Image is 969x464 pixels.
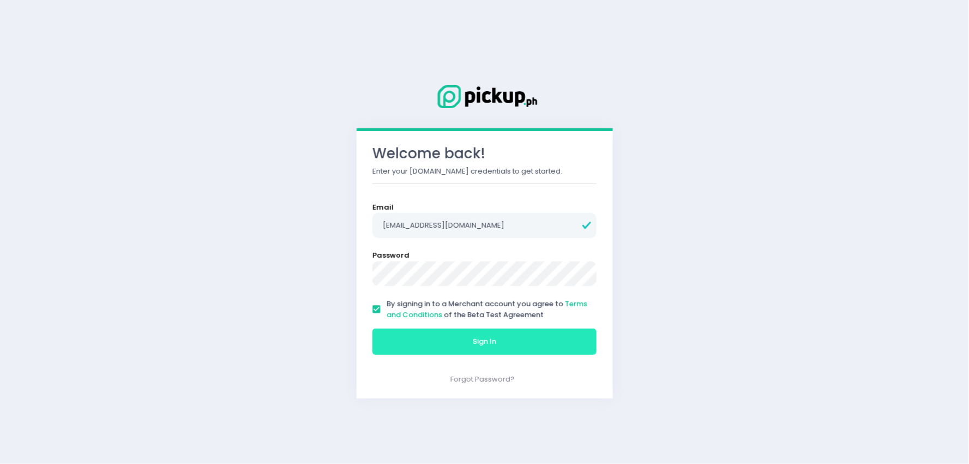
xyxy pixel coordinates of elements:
h3: Welcome back! [372,145,597,162]
button: Sign In [372,329,597,355]
label: Email [372,202,394,213]
input: Email [372,213,597,238]
span: Sign In [473,336,496,347]
a: Terms and Conditions [387,299,587,320]
label: Password [372,250,410,261]
span: By signing in to a Merchant account you agree to of the Beta Test Agreement [387,299,587,320]
p: Enter your [DOMAIN_NAME] credentials to get started. [372,166,597,177]
a: Forgot Password? [450,374,515,384]
img: Logo [430,83,539,110]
